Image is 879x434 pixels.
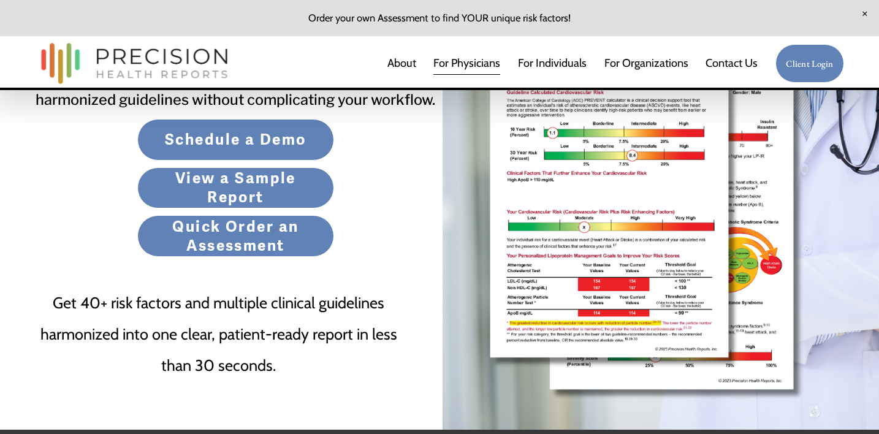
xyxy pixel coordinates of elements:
[137,215,335,257] a: Quick Order an Assessment
[433,51,500,75] a: For Physicians
[604,51,688,75] a: folder dropdown
[775,44,844,83] a: Client Login
[706,51,758,75] a: Contact Us
[518,51,587,75] a: For Individuals
[818,375,879,434] iframe: Chat Widget
[35,287,402,381] p: Get 40+ risk factors and multiple clinical guidelines harmonized into one clear, patient-ready re...
[35,37,234,89] img: Precision Health Reports
[387,51,416,75] a: About
[137,167,335,209] a: View a Sample Report
[137,119,335,161] a: Schedule a Demo
[604,52,688,74] span: For Organizations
